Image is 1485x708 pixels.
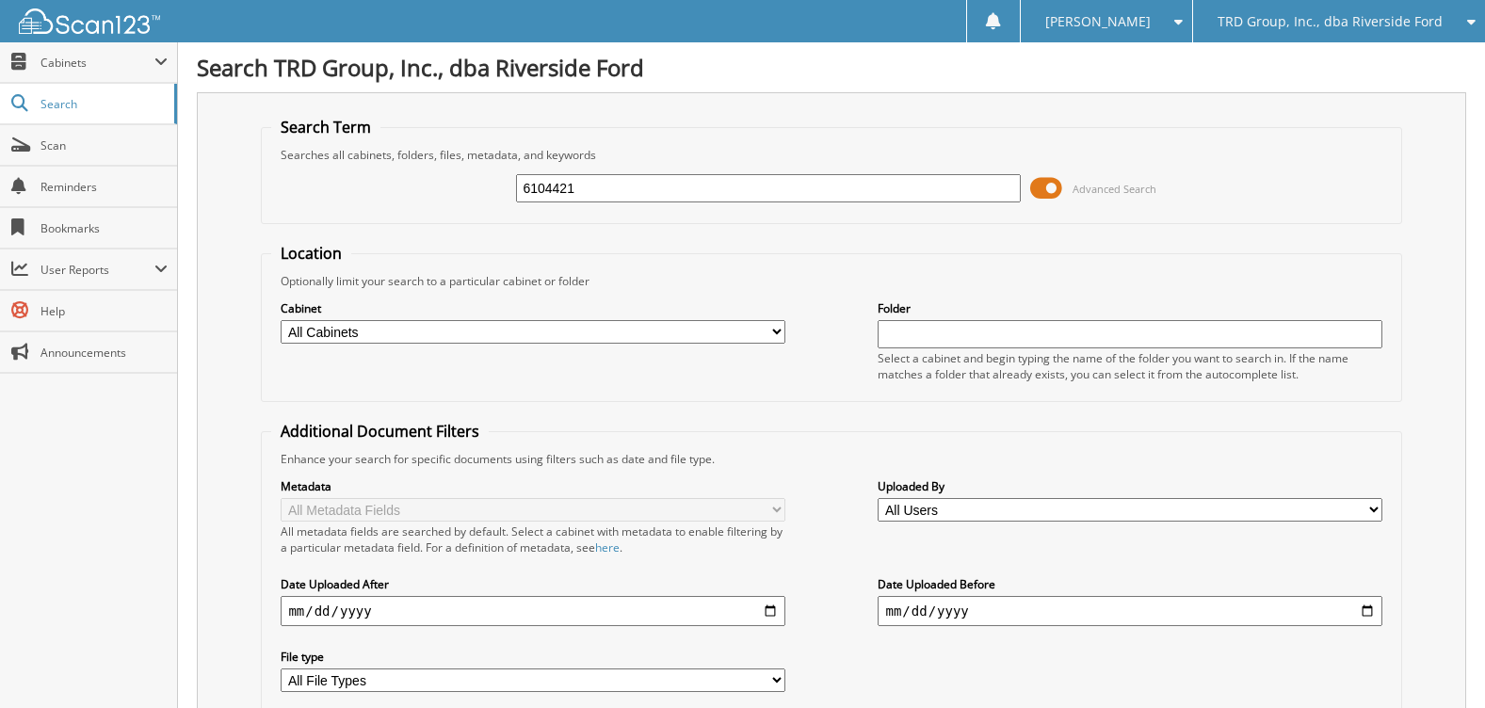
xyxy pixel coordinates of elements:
span: Announcements [40,345,168,361]
label: Uploaded By [878,478,1381,494]
div: Searches all cabinets, folders, files, metadata, and keywords [271,147,1391,163]
span: Reminders [40,179,168,195]
span: [PERSON_NAME] [1045,16,1151,27]
label: Folder [878,300,1381,316]
iframe: Chat Widget [1391,618,1485,708]
legend: Additional Document Filters [271,421,489,442]
span: User Reports [40,262,154,278]
div: Select a cabinet and begin typing the name of the folder you want to search in. If the name match... [878,350,1381,382]
legend: Location [271,243,351,264]
div: Enhance your search for specific documents using filters such as date and file type. [271,451,1391,467]
legend: Search Term [271,117,380,137]
a: here [595,539,620,555]
span: Help [40,303,168,319]
span: TRD Group, Inc., dba Riverside Ford [1218,16,1443,27]
input: end [878,596,1381,626]
span: Bookmarks [40,220,168,236]
label: File type [281,649,784,665]
h1: Search TRD Group, Inc., dba Riverside Ford [197,52,1466,83]
label: Cabinet [281,300,784,316]
label: Date Uploaded After [281,576,784,592]
span: Search [40,96,165,112]
label: Metadata [281,478,784,494]
input: start [281,596,784,626]
div: Optionally limit your search to a particular cabinet or folder [271,273,1391,289]
span: Cabinets [40,55,154,71]
label: Date Uploaded Before [878,576,1381,592]
div: All metadata fields are searched by default. Select a cabinet with metadata to enable filtering b... [281,523,784,555]
img: scan123-logo-white.svg [19,8,160,34]
span: Advanced Search [1073,182,1156,196]
span: Scan [40,137,168,153]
